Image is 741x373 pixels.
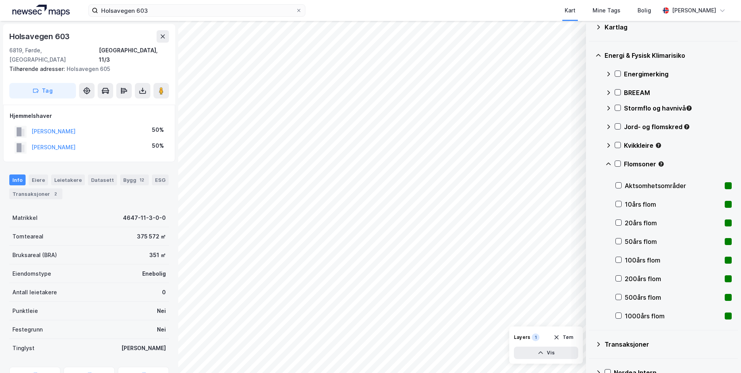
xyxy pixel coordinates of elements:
div: Leietakere [51,174,85,185]
div: Holsavegen 603 [9,30,71,43]
div: [GEOGRAPHIC_DATA], 11/3 [99,46,169,64]
div: Eiere [29,174,48,185]
div: 50% [152,125,164,135]
div: 12 [138,176,146,184]
div: Tinglyst [12,344,34,353]
input: Søk på adresse, matrikkel, gårdeiere, leietakere eller personer [98,5,296,16]
div: Enebolig [142,269,166,278]
div: Nei [157,325,166,334]
div: Bolig [638,6,651,15]
div: [PERSON_NAME] [121,344,166,353]
div: Bygg [120,174,149,185]
div: 50% [152,141,164,150]
div: ESG [152,174,169,185]
div: Transaksjoner [9,188,62,199]
span: Tilhørende adresser: [9,66,67,72]
div: Aktsomhetsområder [625,181,722,190]
div: Kartlag [605,22,732,32]
div: Tooltip anchor [655,142,662,149]
div: 0 [162,288,166,297]
div: 100års flom [625,256,722,265]
div: Energi & Fysisk Klimarisiko [605,51,732,60]
div: Tooltip anchor [686,105,693,112]
button: Tag [9,83,76,98]
div: Info [9,174,26,185]
div: Holsavegen 605 [9,64,163,74]
div: 50års flom [625,237,722,246]
div: 1000års flom [625,311,722,321]
div: Datasett [88,174,117,185]
div: Tooltip anchor [683,123,690,130]
div: BREEAM [624,88,732,97]
div: Nei [157,306,166,316]
div: 351 ㎡ [149,250,166,260]
div: Jord- og flomskred [624,122,732,131]
div: 375 572 ㎡ [137,232,166,241]
img: logo.a4113a55bc3d86da70a041830d287a7e.svg [12,5,70,16]
div: Mine Tags [593,6,620,15]
div: 10års flom [625,200,722,209]
div: 4647-11-3-0-0 [123,213,166,223]
div: Tomteareal [12,232,43,241]
div: Energimerking [624,69,732,79]
iframe: Chat Widget [702,336,741,373]
div: 1 [532,333,539,341]
button: Vis [514,347,578,359]
div: Kvikkleire [624,141,732,150]
div: [PERSON_NAME] [672,6,716,15]
div: 200års flom [625,274,722,283]
div: 20års flom [625,218,722,228]
div: Festegrunn [12,325,43,334]
div: Transaksjoner [605,340,732,349]
div: Stormflo og havnivå [624,104,732,113]
div: 2 [52,190,59,198]
div: Bruksareal (BRA) [12,250,57,260]
div: Kart [565,6,576,15]
div: Matrikkel [12,213,38,223]
div: Eiendomstype [12,269,51,278]
div: Tooltip anchor [658,161,665,168]
div: Punktleie [12,306,38,316]
div: 6819, Førde, [GEOGRAPHIC_DATA] [9,46,99,64]
div: 500års flom [625,293,722,302]
div: Layers [514,334,530,340]
div: Antall leietakere [12,288,57,297]
div: Hjemmelshaver [10,111,169,121]
div: Flomsoner [624,159,732,169]
button: Tøm [548,331,578,344]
